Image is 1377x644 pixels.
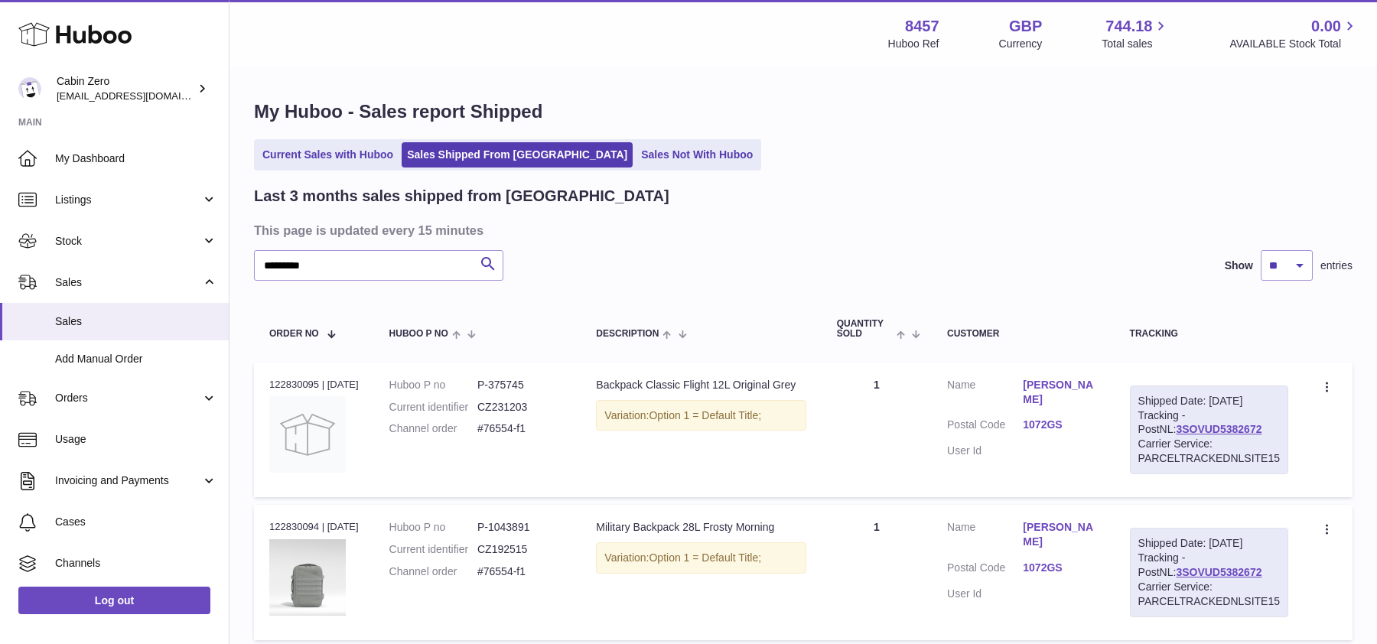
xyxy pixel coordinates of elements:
[1130,385,1288,474] div: Tracking - PostNL:
[55,314,217,329] span: Sales
[55,151,217,166] span: My Dashboard
[269,329,319,339] span: Order No
[1229,37,1359,51] span: AVAILABLE Stock Total
[389,378,477,392] dt: Huboo P no
[1138,536,1280,551] div: Shipped Date: [DATE]
[1023,561,1099,575] a: 1072GS
[389,564,477,579] dt: Channel order
[18,77,41,100] img: huboo@cabinzero.com
[389,542,477,557] dt: Current identifier
[837,319,893,339] span: Quantity Sold
[389,329,448,339] span: Huboo P no
[1311,16,1341,37] span: 0.00
[1138,394,1280,408] div: Shipped Date: [DATE]
[822,363,932,497] td: 1
[1023,418,1099,432] a: 1072GS
[596,400,806,431] div: Variation:
[649,409,761,421] span: Option 1 = Default Title;
[477,421,565,436] dd: #76554-f1
[269,539,346,616] img: 84571750156786.jpg
[269,520,359,534] div: 122830094 | [DATE]
[402,142,633,168] a: Sales Shipped From [GEOGRAPHIC_DATA]
[888,37,939,51] div: Huboo Ref
[1102,16,1170,51] a: 744.18 Total sales
[947,444,1023,458] dt: User Id
[477,378,565,392] dd: P-375745
[55,432,217,447] span: Usage
[596,520,806,535] div: Military Backpack 28L Frosty Morning
[1176,566,1261,578] a: 3SOVUD5382672
[389,400,477,415] dt: Current identifier
[1229,16,1359,51] a: 0.00 AVAILABLE Stock Total
[596,542,806,574] div: Variation:
[254,186,669,207] h2: Last 3 months sales shipped from [GEOGRAPHIC_DATA]
[947,587,1023,601] dt: User Id
[57,89,225,102] span: [EMAIL_ADDRESS][DOMAIN_NAME]
[55,193,201,207] span: Listings
[57,74,194,103] div: Cabin Zero
[1176,423,1261,435] a: 3SOVUD5382672
[999,37,1043,51] div: Currency
[1130,528,1288,616] div: Tracking - PostNL:
[55,275,201,290] span: Sales
[477,520,565,535] dd: P-1043891
[1105,16,1152,37] span: 744.18
[55,234,201,249] span: Stock
[947,378,1023,411] dt: Name
[905,16,939,37] strong: 8457
[477,564,565,579] dd: #76554-f1
[947,561,1023,579] dt: Postal Code
[55,352,217,366] span: Add Manual Order
[1138,580,1280,609] div: Carrier Service: PARCELTRACKEDNLSITE15
[822,505,932,639] td: 1
[477,400,565,415] dd: CZ231203
[477,542,565,557] dd: CZ192515
[1130,329,1288,339] div: Tracking
[389,421,477,436] dt: Channel order
[1009,16,1042,37] strong: GBP
[947,329,1099,339] div: Customer
[1138,437,1280,466] div: Carrier Service: PARCELTRACKEDNLSITE15
[55,473,201,488] span: Invoicing and Payments
[947,418,1023,436] dt: Postal Code
[257,142,399,168] a: Current Sales with Huboo
[55,515,217,529] span: Cases
[389,520,477,535] dt: Huboo P no
[596,329,659,339] span: Description
[55,556,217,571] span: Channels
[269,396,346,473] img: no-photo.jpg
[636,142,758,168] a: Sales Not With Huboo
[947,520,1023,553] dt: Name
[1102,37,1170,51] span: Total sales
[1320,259,1353,273] span: entries
[596,378,806,392] div: Backpack Classic Flight 12L Original Grey
[55,391,201,405] span: Orders
[1023,520,1099,549] a: [PERSON_NAME]
[18,587,210,614] a: Log out
[269,378,359,392] div: 122830095 | [DATE]
[254,222,1349,239] h3: This page is updated every 15 minutes
[1023,378,1099,407] a: [PERSON_NAME]
[1225,259,1253,273] label: Show
[254,99,1353,124] h1: My Huboo - Sales report Shipped
[649,551,761,564] span: Option 1 = Default Title;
